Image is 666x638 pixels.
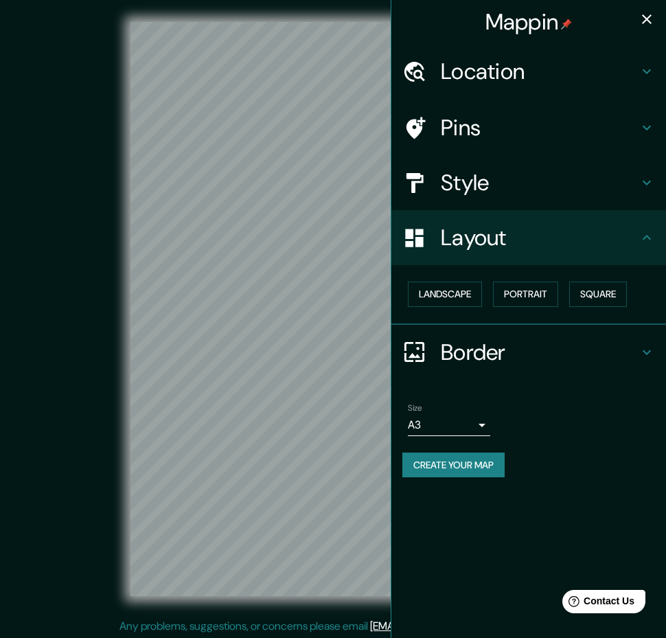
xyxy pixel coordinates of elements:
[441,114,639,141] h4: Pins
[485,8,573,36] h4: Mappin
[408,282,482,307] button: Landscape
[493,282,558,307] button: Portrait
[391,100,666,155] div: Pins
[569,282,627,307] button: Square
[441,339,639,366] h4: Border
[441,169,639,196] h4: Style
[544,584,651,623] iframe: Help widget launcher
[391,44,666,99] div: Location
[441,224,639,251] h4: Layout
[391,155,666,210] div: Style
[391,325,666,380] div: Border
[130,22,536,596] canvas: Map
[119,618,542,635] p: Any problems, suggestions, or concerns please email .
[408,414,490,436] div: A3
[561,19,572,30] img: pin-icon.png
[402,453,505,478] button: Create your map
[391,210,666,265] div: Layout
[441,58,639,85] h4: Location
[408,402,422,413] label: Size
[370,619,540,633] a: [EMAIL_ADDRESS][DOMAIN_NAME]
